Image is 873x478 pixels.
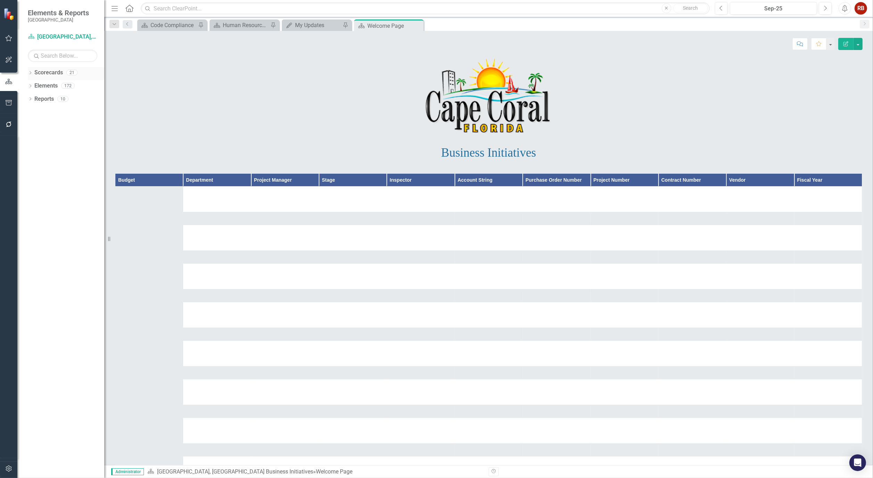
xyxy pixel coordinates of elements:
[211,21,269,30] a: Human Resources Analytics Dashboard
[28,17,89,23] small: [GEOGRAPHIC_DATA]
[141,2,710,15] input: Search ClearPoint...
[139,21,196,30] a: Code Compliance
[295,21,341,30] div: My Updates
[34,69,63,77] a: Scorecards
[57,96,68,102] div: 10
[223,21,269,30] div: Human Resources Analytics Dashboard
[855,2,867,15] button: RB
[683,5,698,11] span: Search
[284,21,341,30] a: My Updates
[673,3,708,13] button: Search
[147,468,483,476] div: »
[28,33,97,41] a: [GEOGRAPHIC_DATA], [GEOGRAPHIC_DATA] Business Initiatives
[316,468,352,475] div: Welcome Page
[34,95,54,103] a: Reports
[34,82,58,90] a: Elements
[66,70,77,76] div: 21
[367,22,422,30] div: Welcome Page
[111,468,144,475] span: Administrator
[425,57,552,135] img: Cape Coral, FL -- Logo
[3,8,16,20] img: ClearPoint Strategy
[28,50,97,62] input: Search Below...
[732,5,815,13] div: Sep-25
[849,454,866,471] div: Open Intercom Messenger
[157,468,313,475] a: [GEOGRAPHIC_DATA], [GEOGRAPHIC_DATA] Business Initiatives
[28,9,89,17] span: Elements & Reports
[150,21,196,30] div: Code Compliance
[61,83,75,89] div: 172
[441,146,536,159] span: Business Initiatives
[730,2,817,15] button: Sep-25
